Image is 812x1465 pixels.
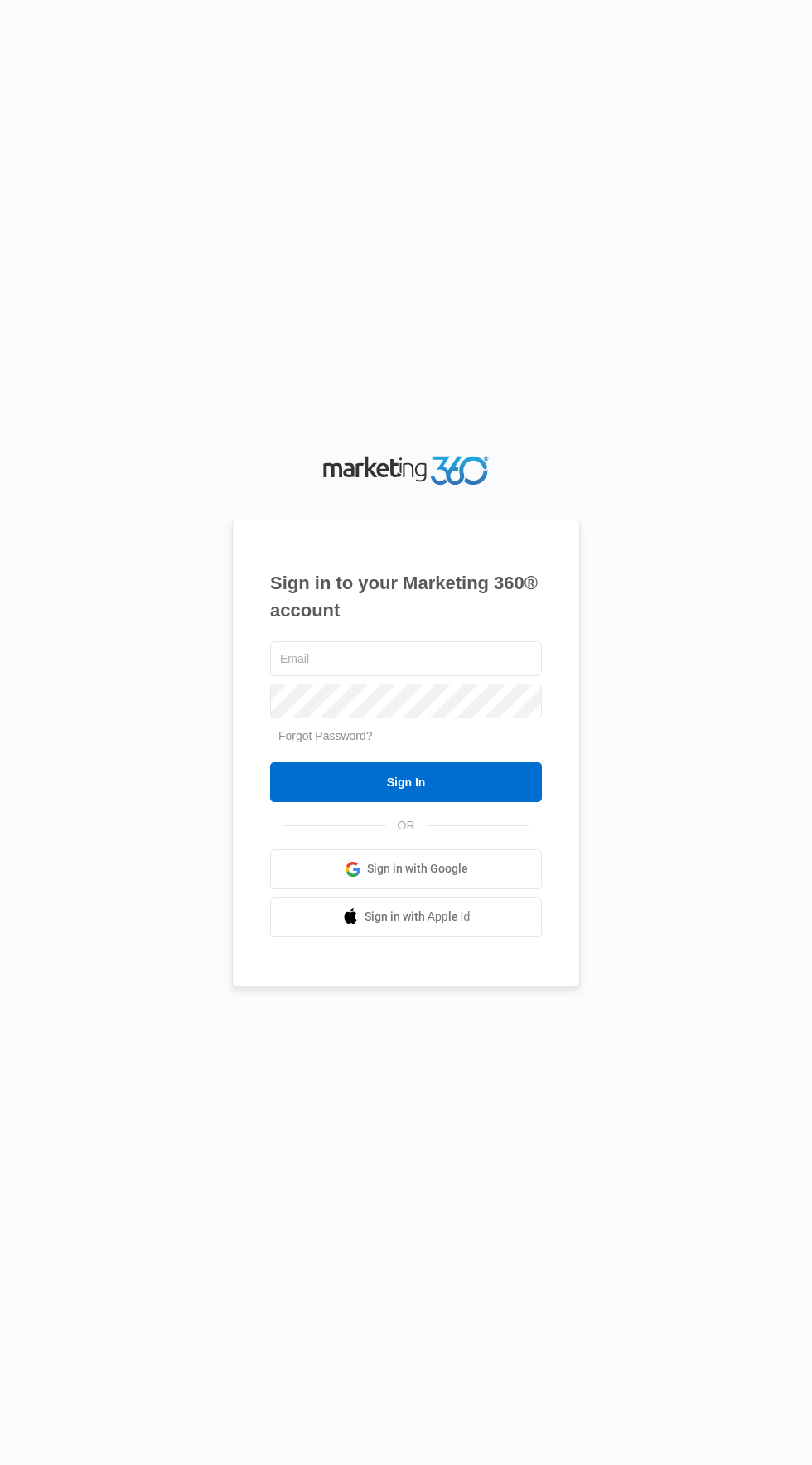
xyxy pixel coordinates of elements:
input: Sign In [270,762,542,802]
span: Sign in with Google [367,860,468,878]
h1: Sign in to your Marketing 360® account [270,569,542,624]
a: Sign in with Apple Id [270,897,542,937]
span: OR [386,817,427,834]
span: Sign in with Apple Id [365,908,471,926]
input: Email [270,641,542,676]
a: Forgot Password? [278,729,373,742]
a: Sign in with Google [270,849,542,889]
